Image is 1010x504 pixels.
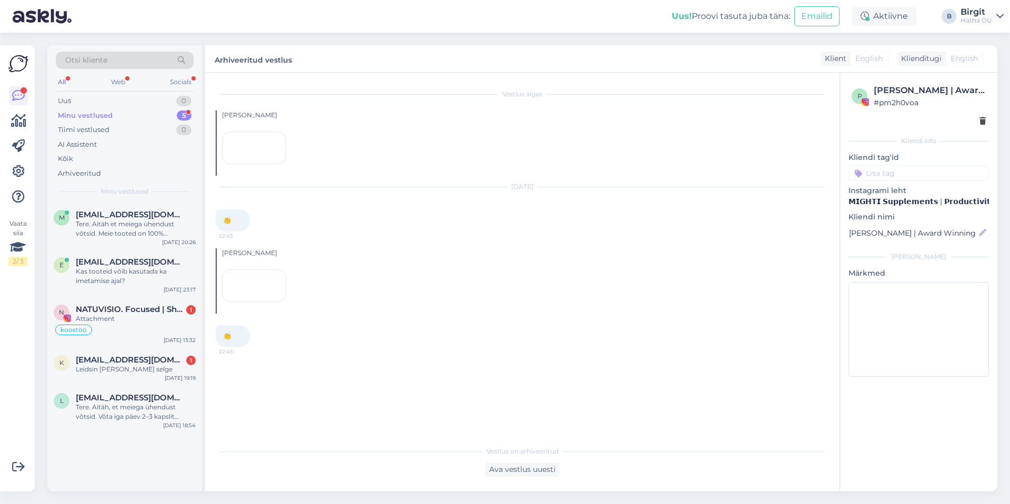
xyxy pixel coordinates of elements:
[76,219,196,238] div: Tere. Aitäh et meiega ühendust võtsid. Meie tooted on 100% looduslikud ja turvalised ning otsesei...
[961,16,992,25] div: Hatha OÜ
[849,268,989,279] p: Märkmed
[58,96,71,106] div: Uus
[487,447,559,456] span: Vestlus on arhiveeritud
[59,359,64,367] span: k
[65,55,107,66] span: Otsi kliente
[215,52,292,66] label: Arhiveeritud vestlus
[223,332,231,340] span: 👏
[76,355,185,365] span: koivmerle@gmail.com
[849,185,989,196] p: Instagrami leht
[56,75,68,89] div: All
[849,152,989,163] p: Kliendi tag'id
[76,267,196,286] div: Kas tooteid võib kasutada ka imetamise ajal?
[176,96,191,106] div: 0
[874,84,986,97] div: [PERSON_NAME] | Award Winning Business Coach & Mentor
[223,216,231,224] span: 👏
[177,110,191,121] div: 5
[874,97,986,108] div: # pm2h0voa
[165,374,196,382] div: [DATE] 19:19
[849,196,989,207] p: 𝗠𝗜𝗚𝗛𝗧𝗜 𝗦𝘂𝗽𝗽𝗹𝗲𝗺𝗲𝗻𝘁𝘀 | 𝗣𝗿𝗼𝗱𝘂𝗰𝘁𝗶𝘃𝗶𝘁𝘆, 𝗪𝗲𝗹𝗹𝗻𝗲𝘀𝘀 & 𝗥𝗲𝘀𝗶𝗹𝗶𝗲𝗻𝗰𝗲
[849,165,989,181] input: Lisa tag
[59,261,64,269] span: e
[8,257,27,266] div: 2 / 3
[219,232,258,240] span: 22:45
[101,187,148,196] span: Minu vestlused
[849,252,989,261] div: [PERSON_NAME]
[76,210,185,219] span: mariipilv@gmail.com
[849,211,989,223] p: Kliendi nimi
[76,314,196,324] div: Attachment
[961,8,1004,25] a: BirgitHatha OÜ
[58,125,109,135] div: Tiimi vestlused
[852,7,916,26] div: Aktiivne
[961,8,992,16] div: Birgit
[942,9,956,24] div: B
[58,168,101,179] div: Arhiveeritud
[186,356,196,365] div: 1
[8,219,27,266] div: Vaata siia
[8,54,28,74] img: Askly Logo
[219,348,258,356] span: 22:45
[162,238,196,246] div: [DATE] 20:26
[216,89,829,99] div: Vestlus algas
[164,286,196,294] div: [DATE] 23:17
[58,154,73,164] div: Kõik
[821,53,846,64] div: Klient
[222,248,829,258] div: [PERSON_NAME]
[168,75,194,89] div: Socials
[857,92,862,100] span: p
[672,10,790,23] div: Proovi tasuta juba täna:
[176,125,191,135] div: 0
[186,305,196,315] div: 1
[60,327,87,333] span: koostöö
[485,462,560,477] div: Ava vestlus uuesti
[855,53,883,64] span: English
[76,393,185,402] span: lilianaE@mail.ee
[76,402,196,421] div: Tere. Aitäh, et meiega ühendust võtsid. Võta iga päev 2–3 kapslit pärast hommikusööki — nii imend...
[109,75,127,89] div: Web
[76,365,196,374] div: Leidsin [PERSON_NAME] selge
[216,182,829,191] div: [DATE]
[58,110,113,121] div: Minu vestlused
[163,421,196,429] div: [DATE] 18:54
[897,53,942,64] div: Klienditugi
[672,11,692,21] b: Uus!
[76,305,185,314] span: NATUVISIO. Focused | Sharing Natural Vision
[59,214,65,221] span: m
[794,6,840,26] button: Emailid
[849,136,989,146] div: Kliendi info
[164,336,196,344] div: [DATE] 13:32
[76,257,185,267] span: ene.teor@outlook.com
[58,139,97,150] div: AI Assistent
[222,110,829,120] div: [PERSON_NAME]
[60,397,64,405] span: l
[849,227,977,239] input: Lisa nimi
[59,308,64,316] span: N
[951,53,978,64] span: English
